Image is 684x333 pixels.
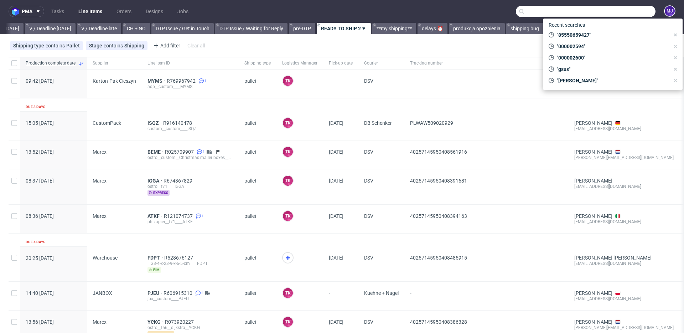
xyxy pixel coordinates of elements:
[554,43,670,50] span: "000002594"
[574,126,674,132] div: [EMAIL_ADDRESS][DOMAIN_NAME]
[93,213,107,219] span: Marex
[112,6,136,17] a: Orders
[77,23,121,34] a: V / Deadline late
[410,213,467,219] span: 40257145950408394163
[574,261,674,266] div: [EMAIL_ADDRESS][DOMAIN_NAME]
[364,120,399,132] span: DB Schenker
[163,120,193,126] span: R916140478
[93,120,121,126] span: CustomPack
[364,78,399,89] span: DSV
[194,290,203,296] a: 2
[244,149,271,160] span: pallet
[26,60,76,66] span: Production complete date
[364,60,399,66] span: Courier
[289,23,315,34] a: pre-DTP
[151,23,214,34] a: DTP Issue / Get in Touch
[244,78,271,89] span: pallet
[147,290,164,296] span: PJEU
[93,255,118,261] span: Warehouse
[364,149,399,160] span: DSV
[26,149,54,155] span: 13:52 [DATE]
[197,78,207,84] a: 1
[147,178,164,184] span: IGGA
[574,325,674,331] div: [PERSON_NAME][EMAIL_ADDRESS][DOMAIN_NAME]
[165,149,195,155] span: R025709907
[364,290,399,302] span: Kuehne + Nagel
[410,149,467,155] span: 40257145950408561916
[410,255,467,261] span: 40257145950408485915
[93,178,107,184] span: Marex
[201,290,203,296] span: 2
[26,120,54,126] span: 15:05 [DATE]
[283,176,293,186] figcaption: TK
[574,319,612,325] a: [PERSON_NAME]
[147,190,170,196] span: express
[25,23,76,34] a: V / Deadline [DATE]
[104,43,124,48] span: contains
[283,147,293,157] figcaption: TK
[26,319,54,325] span: 13:56 [DATE]
[147,155,233,160] div: ostro__custom__Christmas mailer boxes__BEME
[147,325,233,331] div: ostro__f56__dijkstra__YCKG
[410,290,563,302] span: -
[329,60,353,66] span: Pick-up date
[317,23,371,34] a: READY TO SHIP 2
[329,78,353,89] span: -
[449,23,505,34] a: produkcja opoznienia
[574,178,612,184] a: [PERSON_NAME]
[22,9,32,14] span: pma
[164,290,194,296] a: R606915310
[164,255,195,261] a: R528676127
[194,213,204,219] a: 1
[147,219,233,225] div: ph-zapier__f71____ATKF
[410,178,467,184] span: 40257145950408391681
[574,290,612,296] a: [PERSON_NAME]
[164,178,194,184] span: R674367829
[204,78,207,84] span: 1
[12,7,22,16] img: logo
[141,6,167,17] a: Designs
[329,149,343,155] span: [DATE]
[329,319,343,325] span: [DATE]
[147,149,165,155] a: BEME
[410,120,453,126] span: PLWAW509020929
[26,178,54,184] span: 08:37 [DATE]
[364,213,399,225] span: DSV
[147,267,161,273] span: pim
[506,23,543,34] a: shipping bug
[329,178,343,184] span: [DATE]
[165,319,195,325] a: R073920227
[93,319,107,325] span: Marex
[574,120,612,126] a: [PERSON_NAME]
[147,126,233,132] div: custom__custom____ISQZ
[283,76,293,86] figcaption: TK
[554,77,670,84] span: "[PERSON_NAME]"
[147,84,233,89] div: adp__custom____MYMS
[554,54,670,61] span: "000002600"
[329,120,343,126] span: [DATE]
[147,255,164,261] span: FDPT
[244,255,271,273] span: pallet
[574,149,612,155] a: [PERSON_NAME]
[574,219,674,225] div: [EMAIL_ADDRESS][DOMAIN_NAME]
[147,261,233,266] div: __33-4-x-23-9-x-6-5-cm____FDPT
[66,43,80,48] div: Pallet
[574,255,652,261] a: [PERSON_NAME] [PERSON_NAME]
[26,104,45,110] div: Due 3 days
[46,43,66,48] span: contains
[554,31,670,39] span: "85550659427"
[93,78,136,84] span: Karton-Pak Cieszyn
[364,178,399,196] span: DSV
[244,178,271,196] span: pallet
[147,78,167,84] a: MYMS
[89,43,104,48] span: Stage
[147,120,163,126] a: ISQZ
[147,213,164,219] a: ATKF
[26,213,54,219] span: 08:36 [DATE]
